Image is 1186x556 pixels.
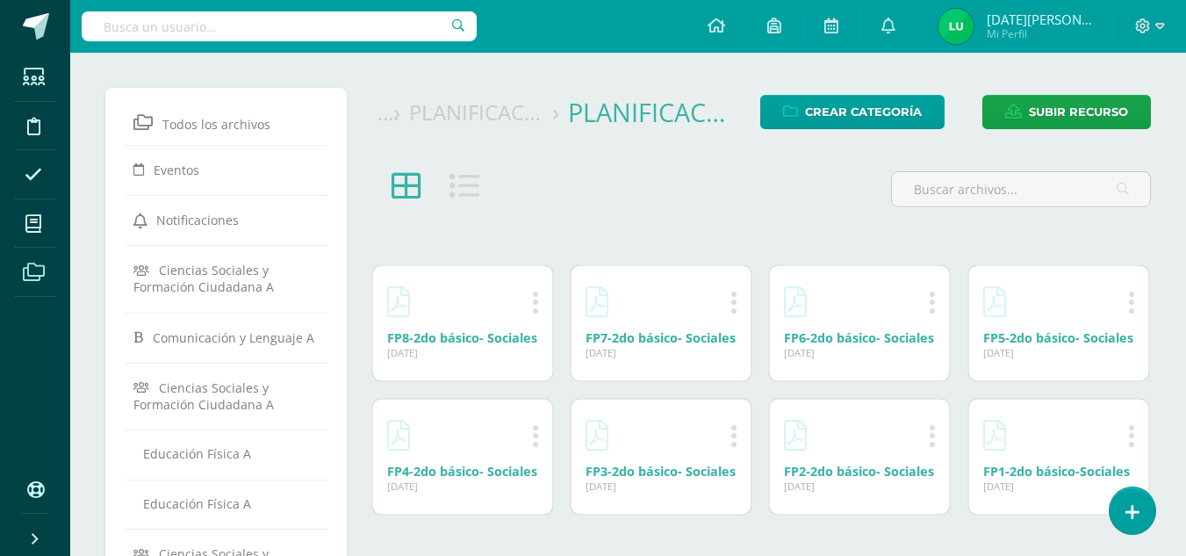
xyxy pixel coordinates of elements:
[983,463,1134,480] div: Descargar FP1-2do básico-Sociales.pdf
[387,480,538,493] div: [DATE]
[784,480,935,493] div: [DATE]
[784,463,934,480] a: FP2-2do básico- Sociales
[983,329,1134,346] div: Descargar FP5-2do básico- Sociales.pdf
[377,97,399,126] a: ...
[143,495,251,512] span: Educación Física A
[987,11,1092,28] span: [DATE][PERSON_NAME]
[586,414,608,456] a: Descargar FP3-2do básico- Sociales.pdf
[784,346,935,359] div: [DATE]
[133,321,319,353] a: Comunicación y Lenguaje A
[387,329,538,346] div: Descargar FP8-2do básico- Sociales.pdf
[568,95,753,129] div: PLANIFICACIÓNES -SABADOS-I UNIDAD
[133,438,319,469] a: Educación Física A
[1029,96,1128,128] span: Subir recurso
[938,9,974,44] img: 8960283e0a9ce4b4ff33e9216c6cd427.png
[387,329,537,346] a: FP8-2do básico- Sociales
[133,379,274,413] span: Ciencias Sociales y Formación Ciudadana A
[760,95,945,129] a: Crear Categoría
[387,346,538,359] div: [DATE]
[892,172,1150,206] input: Buscar archivos...
[82,11,477,41] input: Busca un usuario...
[983,480,1134,493] div: [DATE]
[983,463,1130,480] a: FP1-2do básico-Sociales
[983,280,1006,322] a: Descargar FP5-2do básico- Sociales.pdf
[805,96,922,128] span: Crear Categoría
[409,97,792,126] a: PLANIFICACIÓNES -SABADOS-I UNIDAD
[983,346,1134,359] div: [DATE]
[586,463,737,480] div: Descargar FP3-2do básico- Sociales.pdf
[387,463,537,480] a: FP4-2do básico- Sociales
[983,329,1133,346] a: FP5-2do básico- Sociales
[586,480,737,493] div: [DATE]
[162,116,270,133] span: Todos los archivos
[784,329,935,346] div: Descargar FP6-2do básico- Sociales.pdf
[133,262,274,295] span: Ciencias Sociales y Formación Ciudadana A
[156,212,239,228] span: Notificaciones
[784,414,807,456] a: Descargar FP2-2do básico- Sociales.pdf
[387,280,410,322] a: Descargar FP8-2do básico- Sociales.pdf
[133,154,319,185] a: Eventos
[409,97,568,126] div: PLANIFICACIÓNES -SABADOS-I UNIDAD
[377,97,409,126] div: ...
[133,106,319,138] a: Todos los archivos
[983,414,1006,456] a: Descargar FP1-2do básico-Sociales.pdf
[586,329,736,346] a: FP7-2do básico- Sociales
[982,95,1151,129] a: Subir recurso
[133,488,319,519] a: Educación Física A
[133,372,319,420] a: Ciencias Sociales y Formación Ciudadana A
[133,254,319,302] a: Ciencias Sociales y Formación Ciudadana A
[586,463,736,480] a: FP3-2do básico- Sociales
[387,414,410,456] a: Descargar FP4-2do básico- Sociales.pdf
[568,95,1026,129] a: PLANIFICACIÓNES -SABADOS-I UNIDAD
[143,445,251,462] span: Educación Física A
[153,329,314,346] span: Comunicación y Lenguaje A
[133,204,319,235] a: Notificaciones
[987,26,1092,41] span: Mi Perfil
[586,280,608,322] a: Descargar FP7-2do básico- Sociales.pdf
[586,346,737,359] div: [DATE]
[784,329,934,346] a: FP6-2do básico- Sociales
[387,463,538,480] div: Descargar FP4-2do básico- Sociales.pdf
[586,329,737,346] div: Descargar FP7-2do básico- Sociales.pdf
[784,463,935,480] div: Descargar FP2-2do básico- Sociales.pdf
[784,280,807,322] a: Descargar FP6-2do básico- Sociales.pdf
[154,162,199,178] span: Eventos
